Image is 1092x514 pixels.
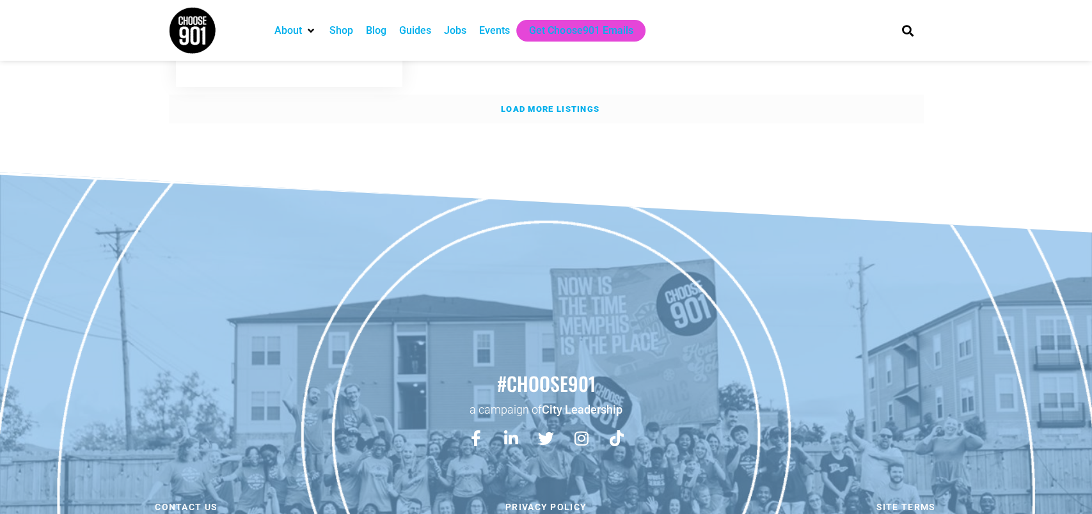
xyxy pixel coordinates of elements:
[366,23,386,38] a: Blog
[479,23,510,38] a: Events
[6,370,1086,397] h2: #choose901
[897,20,918,41] div: Search
[501,104,599,114] strong: Load more listings
[505,502,587,511] span: Privacy Policy
[542,403,622,416] a: City Leadership
[268,20,880,42] nav: Main nav
[529,23,633,38] a: Get Choose901 Emails
[444,23,466,38] a: Jobs
[268,20,323,42] div: About
[329,23,353,38] a: Shop
[876,502,935,511] span: Site Terms
[274,23,302,38] a: About
[169,95,924,124] a: Load more listings
[399,23,431,38] a: Guides
[155,502,218,511] span: Contact us
[6,401,1086,417] p: a campaign of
